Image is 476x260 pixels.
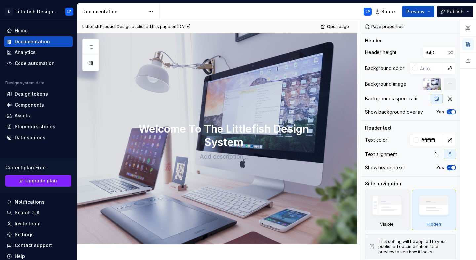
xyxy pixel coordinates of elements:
span: Preview [406,8,425,15]
a: Components [4,100,73,110]
div: Help [15,253,25,260]
div: Header text [365,125,392,131]
span: Upgrade plan [25,178,57,184]
a: Analytics [4,47,73,58]
p: px [448,50,453,55]
input: Auto [417,62,444,74]
div: Side navigation [365,180,401,187]
div: Data sources [15,134,45,141]
a: Open page [319,22,352,31]
div: Documentation [82,8,145,15]
div: Header height [365,49,396,56]
label: Yes [436,165,444,170]
div: Background image [365,81,406,87]
div: Storybook stories [15,123,55,130]
span: Open page [327,24,349,29]
div: Design system data [5,81,44,86]
div: This setting will be applied to your published documentation. Use preview to see how it looks. [378,239,452,255]
div: Notifications [15,199,45,205]
div: Header [365,37,382,44]
div: Text alignment [365,151,397,158]
div: Invite team [15,220,40,227]
div: Current plan : Free [5,164,71,171]
span: Share [381,8,395,15]
div: Home [15,27,28,34]
a: Data sources [4,132,73,143]
a: Home [4,25,73,36]
button: Share [372,6,399,17]
div: Hidden [412,190,456,230]
button: Notifications [4,197,73,207]
div: LP [67,9,72,14]
div: Show background overlay [365,109,423,115]
button: Contact support [4,240,73,251]
div: Assets [15,113,30,119]
div: Components [15,102,44,108]
div: Show header text [365,164,404,171]
input: Auto [423,47,448,58]
div: Design tokens [15,91,48,97]
div: Background aspect ratio [365,95,419,102]
div: Settings [15,231,34,238]
div: LP [366,9,370,14]
input: Auto [419,134,444,146]
div: Background color [365,65,404,72]
div: L [5,8,13,16]
a: Documentation [4,36,73,47]
a: Upgrade plan [5,175,71,187]
div: Visible [380,222,394,227]
a: Settings [4,229,73,240]
div: Contact support [15,242,52,249]
div: Text color [365,137,387,143]
button: LLittlefish Design SystemLP [1,4,75,18]
label: Yes [436,109,444,114]
div: Analytics [15,49,36,56]
a: Assets [4,111,73,121]
span: Publish [447,8,464,15]
button: Search ⌘K [4,208,73,218]
span: Littlefish Product Design [82,24,131,29]
div: Littlefish Design System [15,8,58,15]
div: published this page on [DATE] [132,24,190,29]
button: Publish [437,6,473,17]
div: Documentation [15,38,50,45]
div: Code automation [15,60,55,67]
div: Visible [365,190,409,230]
button: Preview [402,6,434,17]
a: Invite team [4,218,73,229]
div: Search ⌘K [15,210,40,216]
textarea: Welcome To The Littlefish Design System [118,121,330,150]
a: Storybook stories [4,121,73,132]
div: Hidden [427,222,441,227]
a: Code automation [4,58,73,69]
a: Design tokens [4,89,73,99]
